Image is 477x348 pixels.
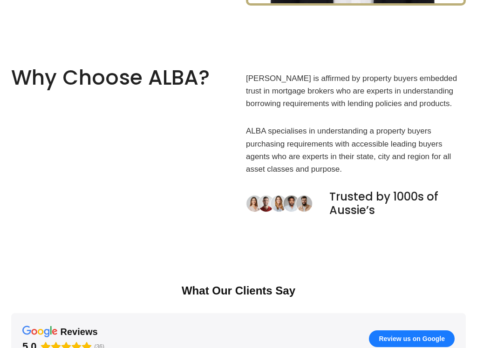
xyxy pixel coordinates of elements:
h2: Why Choose ALBA? [11,65,231,90]
span: Review us on Google [379,335,445,343]
h3: Trusted by 1000s of Aussie’s [329,190,466,217]
p: ALBA specialises in understanding a property buyers purchasing requirements with accessible leadi... [246,125,466,175]
div: reviews [61,326,98,338]
p: [PERSON_NAME] is affirmed by property buyers embedded trust in mortgage brokers who are experts i... [246,72,466,110]
button: Review us on Google [369,330,455,347]
div: What Our Clients Say [11,283,466,298]
iframe: Welcome to ALBA, Australia’s aggregator for buyers agents [11,100,231,224]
